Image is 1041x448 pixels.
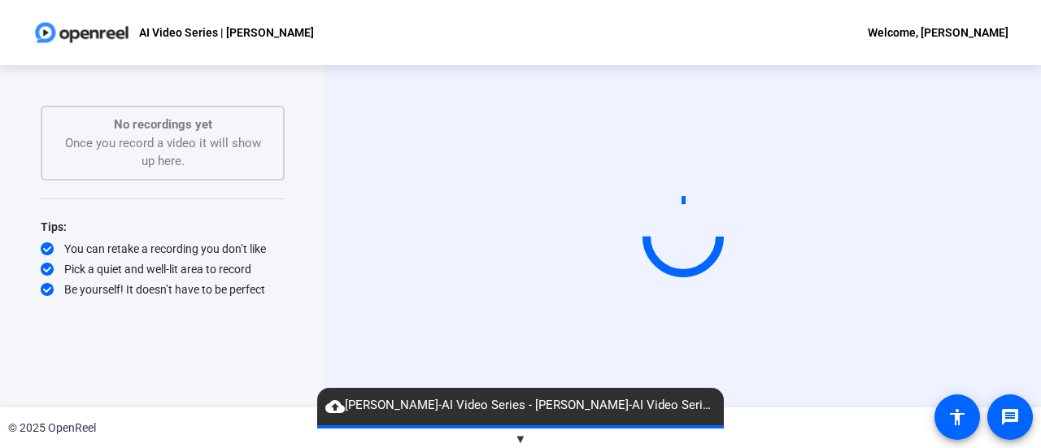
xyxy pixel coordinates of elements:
[515,432,527,446] span: ▼
[1000,407,1020,427] mat-icon: message
[868,23,1008,42] div: Welcome, [PERSON_NAME]
[33,16,131,49] img: OpenReel logo
[41,261,285,277] div: Pick a quiet and well-lit area to record
[947,407,967,427] mat-icon: accessibility
[41,217,285,237] div: Tips:
[59,115,267,171] div: Once you record a video it will show up here.
[317,396,724,415] span: [PERSON_NAME]-AI Video Series - [PERSON_NAME]-AI Video Series - [PERSON_NAME]-1759949222449-webcam
[325,397,345,416] mat-icon: cloud_upload
[139,23,314,42] p: AI Video Series | [PERSON_NAME]
[41,281,285,298] div: Be yourself! It doesn’t have to be perfect
[41,241,285,257] div: You can retake a recording you don’t like
[59,115,267,134] p: No recordings yet
[8,420,96,437] div: © 2025 OpenReel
